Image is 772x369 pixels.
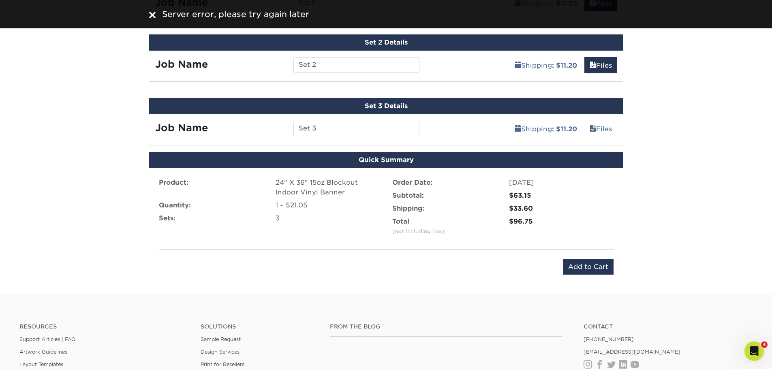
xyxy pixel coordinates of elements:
[19,336,76,342] a: Support Articles | FAQ
[509,191,614,200] div: $63.15
[392,191,424,200] label: Subtotal:
[761,341,768,348] span: 4
[584,349,680,355] a: [EMAIL_ADDRESS][DOMAIN_NAME]
[201,361,244,367] a: Print for Resellers
[552,62,577,69] b: : $11.20
[392,178,432,188] label: Order Date:
[563,259,614,275] input: Add to Cart
[509,121,582,137] a: Shipping: $11.20
[159,200,191,210] label: Quantity:
[276,200,380,210] div: 1 – $21.05
[155,58,208,70] strong: Job Name
[584,121,617,137] a: Files
[149,34,623,51] div: Set 2 Details
[201,349,240,355] a: Design Services
[159,213,175,223] label: Sets:
[149,98,623,114] div: Set 3 Details
[149,152,623,168] div: Quick Summary
[590,125,596,133] span: files
[276,178,380,197] div: 24" X 36" 15oz Blockout Indoor Vinyl Banner
[552,125,577,133] b: : $11.20
[201,323,318,330] h4: Solutions
[744,341,764,361] iframe: Intercom live chat
[584,323,753,330] a: Contact
[509,57,582,73] a: Shipping: $11.20
[584,336,634,342] a: [PHONE_NUMBER]
[293,121,419,136] input: Enter a job name
[276,213,380,223] div: 3
[515,125,521,133] span: shipping
[330,323,562,330] h4: From the Blog
[159,178,188,188] label: Product:
[149,12,156,18] img: close
[392,228,446,235] small: (not including Tax):
[19,323,188,330] h4: Resources
[392,217,446,236] label: Total
[515,62,521,69] span: shipping
[201,336,241,342] a: Sample Request
[392,204,424,213] label: Shipping:
[293,57,419,73] input: Enter a job name
[509,178,614,188] div: [DATE]
[584,57,617,73] a: Files
[590,62,596,69] span: files
[509,217,614,226] div: $96.75
[155,122,208,134] strong: Job Name
[509,204,614,213] div: $33.60
[162,9,309,19] span: Server error, please try again later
